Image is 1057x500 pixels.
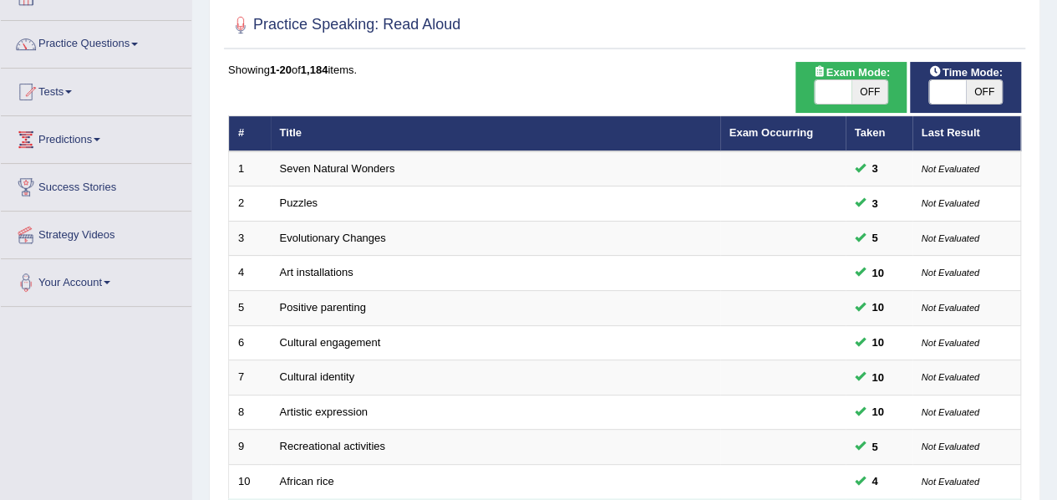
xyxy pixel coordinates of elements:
[1,212,191,253] a: Strategy Videos
[229,360,271,395] td: 7
[922,441,979,452] small: Not Evaluated
[280,232,386,244] a: Evolutionary Changes
[922,303,979,313] small: Not Evaluated
[229,464,271,499] td: 10
[866,334,891,351] span: You cannot take this question anymore
[1,69,191,110] a: Tests
[280,440,385,452] a: Recreational activities
[729,126,813,139] a: Exam Occurring
[280,162,395,175] a: Seven Natural Wonders
[229,395,271,430] td: 8
[922,268,979,278] small: Not Evaluated
[866,369,891,386] span: You cannot take this question anymore
[866,195,885,212] span: You can still take this question
[1,116,191,158] a: Predictions
[301,64,328,76] b: 1,184
[229,221,271,256] td: 3
[229,291,271,326] td: 5
[866,403,891,421] span: You cannot take this question anymore
[922,233,979,243] small: Not Evaluated
[229,151,271,186] td: 1
[922,164,979,174] small: Not Evaluated
[280,370,355,383] a: Cultural identity
[922,407,979,417] small: Not Evaluated
[271,116,720,151] th: Title
[280,406,368,418] a: Artistic expression
[1,164,191,206] a: Success Stories
[846,116,912,151] th: Taken
[280,196,318,209] a: Puzzles
[229,186,271,222] td: 2
[966,80,1003,104] span: OFF
[922,477,979,487] small: Not Evaluated
[1,21,191,63] a: Practice Questions
[280,266,353,278] a: Art installations
[866,264,891,282] span: You cannot take this question anymore
[228,13,460,38] h2: Practice Speaking: Read Aloud
[280,336,381,349] a: Cultural engagement
[280,475,334,487] a: African rice
[229,325,271,360] td: 6
[922,372,979,382] small: Not Evaluated
[866,298,891,316] span: You cannot take this question anymore
[866,229,885,247] span: You can still take this question
[922,198,979,208] small: Not Evaluated
[851,80,888,104] span: OFF
[229,430,271,465] td: 9
[228,62,1021,78] div: Showing of items.
[866,438,885,456] span: You can still take this question
[866,472,885,490] span: You can still take this question
[922,64,1009,81] span: Time Mode:
[270,64,292,76] b: 1-20
[1,259,191,301] a: Your Account
[922,338,979,348] small: Not Evaluated
[806,64,897,81] span: Exam Mode:
[912,116,1021,151] th: Last Result
[229,256,271,291] td: 4
[280,301,366,314] a: Positive parenting
[795,62,907,113] div: Show exams occurring in exams
[866,160,885,177] span: You can still take this question
[229,116,271,151] th: #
